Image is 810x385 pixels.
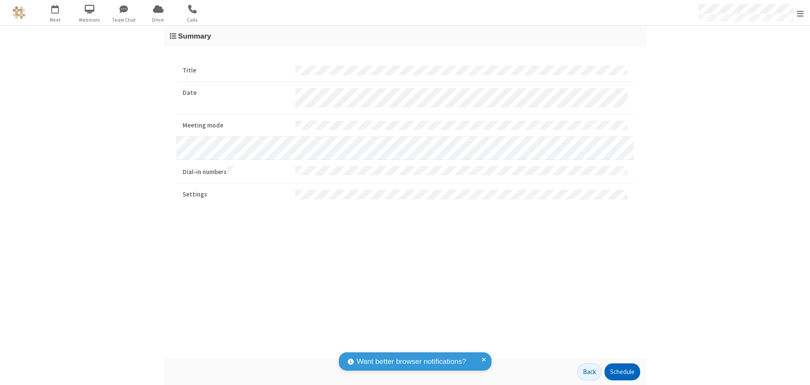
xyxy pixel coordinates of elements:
button: Back [577,363,602,380]
span: Want better browser notifications? [357,356,466,367]
strong: Meeting mode [183,121,289,130]
span: Meet [39,16,71,24]
span: Webinars [74,16,105,24]
button: Schedule [605,363,640,380]
strong: Dial-in numbers [183,166,289,177]
strong: Settings [183,190,289,199]
strong: Date [183,88,289,98]
span: Drive [142,16,174,24]
iframe: Chat [789,363,804,379]
strong: Title [183,66,289,75]
span: Summary [178,32,211,40]
span: Team Chat [108,16,140,24]
img: QA Selenium DO NOT DELETE OR CHANGE [13,6,25,19]
span: Calls [177,16,208,24]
